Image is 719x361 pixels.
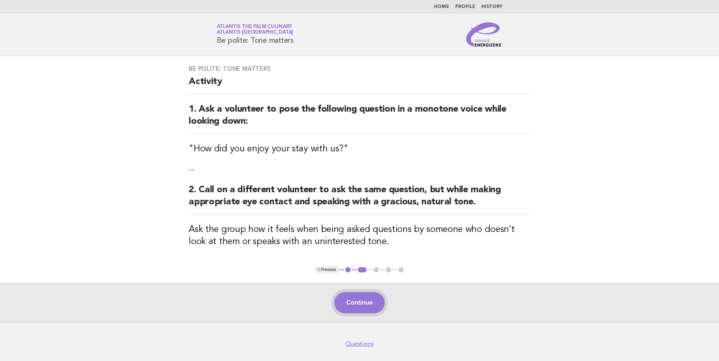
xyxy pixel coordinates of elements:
[357,266,368,274] button: 2
[189,224,530,248] h3: Ask the group how it feels when being asked questions by someone who doesn't look at them or spea...
[345,340,374,348] a: Questions
[466,22,503,47] img: Service Energizers
[434,5,449,9] a: Home
[189,103,530,134] h2: 1. Ask a volunteer to pose the following question in a monotone voice while looking down:
[315,266,339,274] button: < Previous
[217,24,293,35] a: Atlantis The Palm CulinaryAtlantis [GEOGRAPHIC_DATA]
[189,76,530,94] h2: Activity
[189,65,530,73] h3: Be polite: Tone matters
[217,25,294,44] h1: Be polite: Tone matters
[455,5,475,9] a: Profile
[189,164,530,175] p: --
[217,30,293,35] span: Atlantis [GEOGRAPHIC_DATA]
[189,184,530,215] h2: 2. Call on a different volunteer to ask the same question, but while making appropriate eye conta...
[334,292,385,313] button: Continue
[344,266,352,274] button: 1
[481,5,503,9] a: History
[189,143,530,155] h3: "How did you enjoy your stay with us?"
